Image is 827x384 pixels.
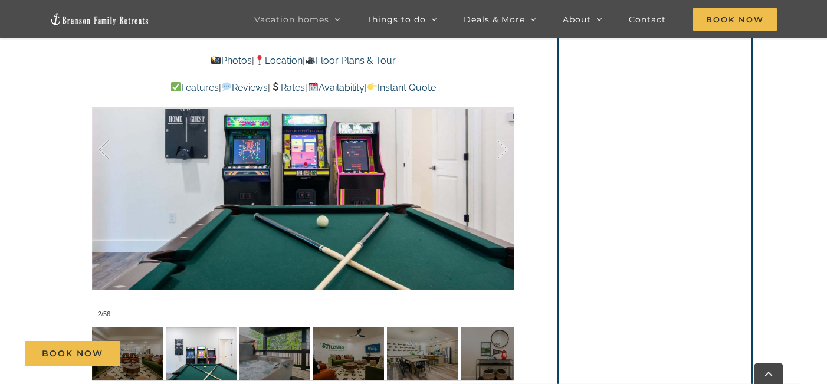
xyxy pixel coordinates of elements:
img: Branson Family Retreats Logo [50,12,150,26]
span: Book Now [693,8,777,31]
img: 📆 [309,82,318,91]
span: Book Now [42,349,103,359]
img: 📍 [255,55,264,65]
img: Camp-Stillwater-at-Table-Rock-Lake-Branson-Family-Retreats-vacation-home-1036-scaled.jpg-nggid041... [387,327,458,380]
img: Camp-Stillwater-at-Table-Rock-Lake-Branson-Family-Retreats-vacation-home-1080-scaled.jpg-nggid041... [166,327,237,380]
img: Camp-Stillwater-at-Table-Rock-Lake-Branson-Family-Retreats-vacation-home-1114-scaled.jpg-nggid041... [239,327,310,380]
img: Camp-Stillwater-at-Table-Rock-Lake-Branson-Family-Retreats-vacation-home-1006-scaled.jpg-nggid041... [461,327,531,380]
img: Camp-Stillwater-at-Table-Rock-Lake-Branson-Family-Retreats-vacation-home-1016-TV-scaled.jpg-nggid... [313,327,384,380]
a: Instant Quote [367,82,436,93]
img: 🎥 [306,55,315,65]
a: Location [254,55,303,66]
img: 📸 [211,55,221,65]
img: Camp-Stillwater-at-Table-Rock-Lake-Branson-Family-Retreats-vacation-home-1022-scaled.jpg-nggid041... [92,327,163,380]
img: 💲 [271,82,280,91]
a: Availability [307,82,364,93]
img: 👉 [367,82,377,91]
a: Rates [270,82,305,93]
span: Things to do [367,15,426,24]
a: Book Now [25,341,120,366]
span: Contact [629,15,666,24]
p: | | [92,53,514,68]
a: Reviews [221,82,268,93]
a: Floor Plans & Tour [305,55,396,66]
a: Features [170,82,219,93]
img: ✅ [171,82,181,91]
p: | | | | [92,80,514,96]
img: 💬 [222,82,231,91]
a: Photos [210,55,251,66]
span: Deals & More [464,15,525,24]
span: About [563,15,591,24]
span: Vacation homes [254,15,329,24]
